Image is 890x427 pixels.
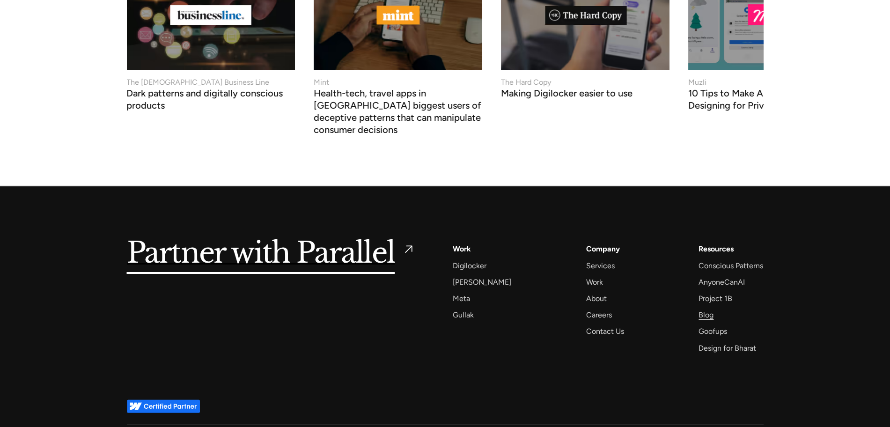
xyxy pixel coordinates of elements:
div: The Hard Copy [501,77,551,88]
div: Mint [314,77,329,88]
a: Partner with Parallel [127,243,416,264]
a: About [586,292,607,305]
h3: Dark patterns and digitally conscious products [127,90,295,111]
a: Blog [699,309,713,321]
a: Work [586,276,603,288]
a: Work [453,243,471,255]
h5: Partner with Parallel [127,243,395,264]
a: Contact Us [586,325,624,338]
h3: 10 Tips to Make Apps More Human by Designing for Privacy [688,90,857,111]
a: Design for Bharat [699,342,756,354]
a: Company [586,243,620,255]
a: Services [586,259,615,272]
a: Project 1B [699,292,732,305]
div: Resources [699,243,734,255]
a: Meta [453,292,470,305]
a: Digilocker [453,259,486,272]
a: Goofups [699,325,727,338]
a: AnyoneCanAI [699,276,745,288]
a: Gullak [453,309,474,321]
h3: Health-tech, travel apps in [GEOGRAPHIC_DATA] biggest users of deceptive patterns that can manipu... [314,90,482,136]
a: Careers [586,309,612,321]
a: [PERSON_NAME] [453,276,511,288]
h3: Making Digilocker easier to use [501,90,633,99]
div: Muzli [688,77,706,88]
div: The [DEMOGRAPHIC_DATA] Business Line [127,77,270,88]
a: Conscious Patterns [699,259,763,272]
